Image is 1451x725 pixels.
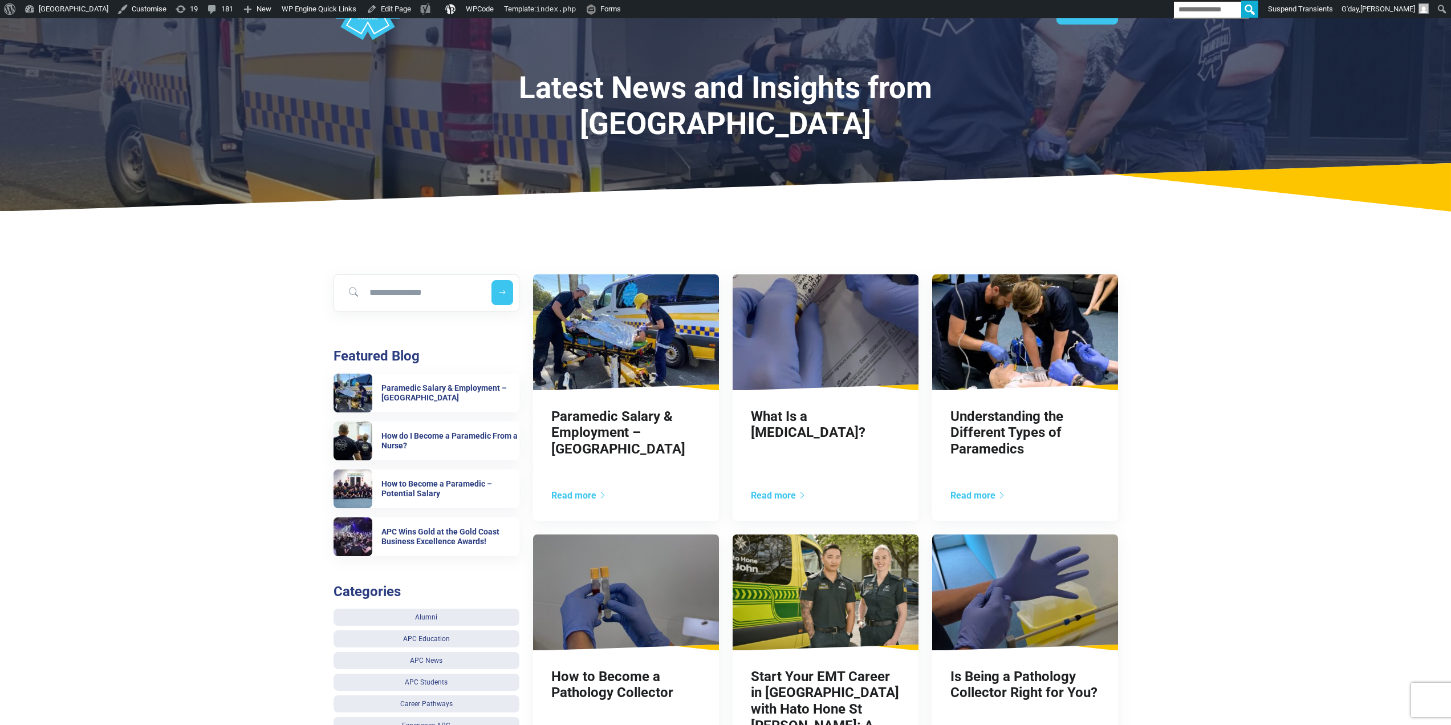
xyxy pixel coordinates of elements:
[334,374,372,412] img: Paramedic Salary & Employment – Queensland
[536,5,576,13] span: index.php
[334,469,372,508] img: How to Become a Paramedic – Potential Salary
[334,609,519,626] a: Alumni
[932,534,1118,650] img: Is Being a Pathology Collector Right for You?
[334,674,519,691] a: APC Students
[733,274,918,390] img: What Is a Phlebotomist?
[334,652,519,669] a: APC News
[932,274,1118,390] img: Understanding the Different Types of Paramedics
[381,431,519,451] h6: How do I Become a Paramedic From a Nurse?
[334,374,519,412] a: Paramedic Salary & Employment – Queensland Paramedic Salary & Employment – [GEOGRAPHIC_DATA]
[551,669,673,701] a: How to Become a Pathology Collector
[334,422,372,460] img: How do I Become a Paramedic From a Nurse?
[381,527,519,546] h6: APC Wins Gold at the Gold Coast Business Excellence Awards!
[950,408,1063,457] a: Understanding the Different Types of Paramedics
[751,490,806,501] a: Read more
[551,408,685,457] a: Paramedic Salary & Employment – [GEOGRAPHIC_DATA]
[733,534,918,650] img: Start Your EMT Career in New Zealand with Hato Hone St John: A Pathway for Australian Paramedical...
[381,479,519,499] h6: How to Become a Paramedic – Potential Salary
[334,517,519,556] a: APC Wins Gold at the Gold Coast Business Excellence Awards! APC Wins Gold at the Gold Coast Busin...
[551,490,607,501] a: Read more
[334,422,519,460] a: How do I Become a Paramedic From a Nurse? How do I Become a Paramedic From a Nurse?
[334,348,519,364] h3: Featured Blog
[334,695,519,712] a: Career Pathways
[533,534,719,650] img: How to Become a Pathology Collector
[751,408,865,441] a: What Is a [MEDICAL_DATA]?
[334,630,519,647] a: APC Education
[339,280,482,305] input: Search for blog
[1360,5,1415,13] span: [PERSON_NAME]
[334,584,519,600] h3: Categories
[334,469,519,508] a: How to Become a Paramedic – Potential Salary How to Become a Paramedic – Potential Salary
[334,517,372,556] img: APC Wins Gold at the Gold Coast Business Excellence Awards!
[381,383,519,403] h6: Paramedic Salary & Employment – [GEOGRAPHIC_DATA]
[950,490,1006,501] a: Read more
[432,70,1020,143] h1: Latest News and Insights from [GEOGRAPHIC_DATA]
[950,669,1098,701] a: Is Being a Pathology Collector Right for You?
[533,274,719,390] img: Paramedic Salary & Employment – Queensland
